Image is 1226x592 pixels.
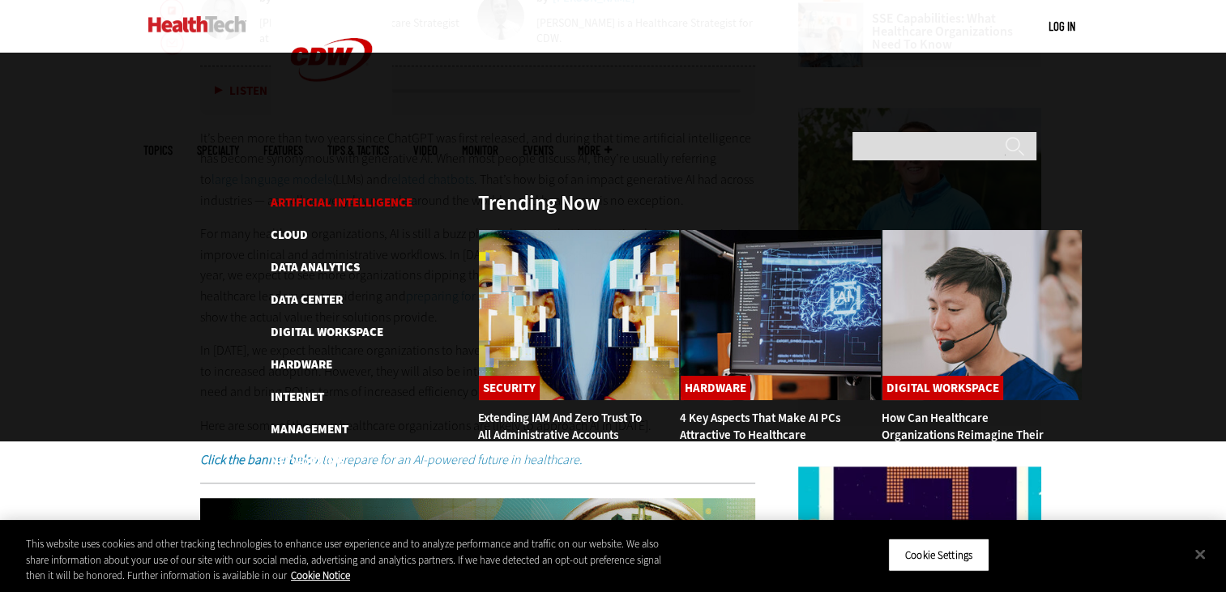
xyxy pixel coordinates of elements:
[882,376,1003,400] a: Digital Workspace
[680,410,840,460] a: 4 Key Aspects That Make AI PCs Attractive to Healthcare Workers
[271,324,383,340] a: Digital Workspace
[26,536,674,584] div: This website uses cookies and other tracking technologies to enhance user experience and to analy...
[271,227,308,243] a: Cloud
[291,569,350,582] a: More information about your privacy
[882,410,1044,460] a: How Can Healthcare Organizations Reimagine Their Contact Centers?
[882,229,1083,401] img: Healthcare contact center
[680,229,882,401] img: Desktop monitor with brain AI concept
[200,451,583,468] a: Click the banner belowto prepare for an AI-powered future in healthcare.
[200,451,583,468] em: to prepare for an AI-powered future in healthcare.
[478,229,680,401] img: abstract image of woman with pixelated face
[271,292,343,308] a: Data Center
[271,356,332,373] a: Hardware
[888,538,989,572] button: Cookie Settings
[271,389,324,405] a: Internet
[200,451,322,468] strong: Click the banner below
[271,454,344,470] a: Networking
[271,518,323,535] a: Security
[271,486,406,502] a: Patient-Centered Care
[1182,536,1218,572] button: Close
[1049,18,1075,35] div: User menu
[271,259,360,275] a: Data Analytics
[271,194,412,211] a: Artificial Intelligence
[148,16,246,32] img: Home
[1049,19,1075,33] a: Log in
[478,193,600,213] h3: Trending Now
[271,421,348,437] a: Management
[478,410,642,443] a: Extending IAM and Zero Trust to All Administrative Accounts
[681,376,750,400] a: Hardware
[479,376,540,400] a: Security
